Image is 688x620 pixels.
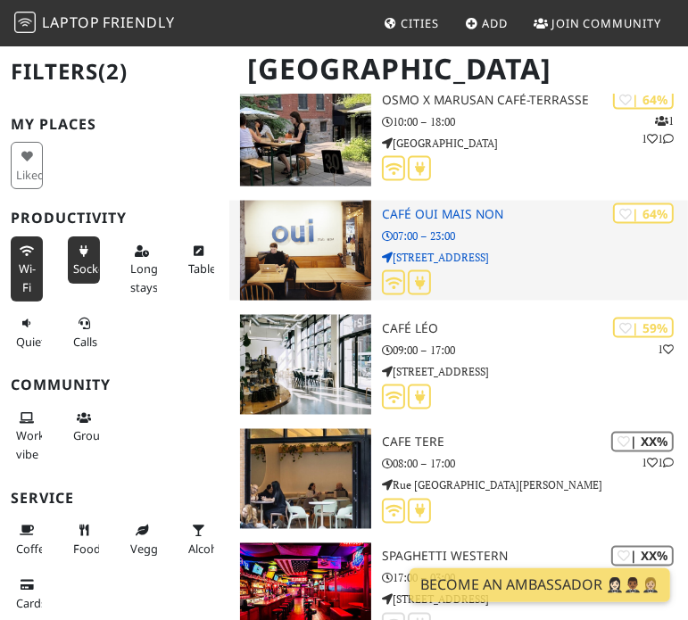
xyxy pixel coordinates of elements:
[19,260,36,294] span: Stable Wi-Fi
[382,570,688,587] p: 17:00 – 03:00
[73,541,101,557] span: Food
[613,203,674,224] div: | 64%
[382,477,688,494] p: Rue [GEOGRAPHIC_DATA][PERSON_NAME]
[240,315,371,415] img: café léo
[611,432,674,452] div: | XX%
[642,455,674,472] p: 1 1
[42,12,100,32] span: Laptop
[240,429,371,529] img: Cafe Tere
[16,541,51,557] span: Coffee
[382,342,688,359] p: 09:00 – 17:00
[458,7,516,39] a: Add
[125,516,157,563] button: Veggie
[14,8,175,39] a: LaptopFriendly LaptopFriendly
[11,570,43,617] button: Cards
[188,541,228,557] span: Alcohol
[382,321,688,336] h3: café léo
[613,318,674,338] div: | 59%
[125,236,157,302] button: Long stays
[16,595,46,611] span: Credit cards
[130,541,167,557] span: Veggie
[103,12,174,32] span: Friendly
[382,207,688,222] h3: Café OUI MAIS NON
[11,210,219,227] h3: Productivity
[16,427,45,461] span: People working
[11,516,43,563] button: Coffee
[240,87,371,186] img: OSMO X MARUSAN Café-Terrasse
[68,403,100,451] button: Groups
[483,15,509,31] span: Add
[233,45,677,94] h1: [GEOGRAPHIC_DATA]
[11,490,219,507] h3: Service
[382,591,688,608] p: [STREET_ADDRESS]
[11,376,219,393] h3: Community
[382,435,688,451] h3: Cafe Tere
[240,201,371,301] img: Café OUI MAIS NON
[382,456,688,473] p: 08:00 – 17:00
[382,135,688,152] p: [GEOGRAPHIC_DATA]
[229,87,688,186] a: OSMO X MARUSAN Café-Terrasse | 64% 111 OSMO X MARUSAN Café-Terrasse 10:00 – 18:00 [GEOGRAPHIC_DATA]
[611,546,674,566] div: | XX%
[11,403,43,468] button: Work vibe
[68,309,100,356] button: Calls
[382,249,688,266] p: [STREET_ADDRESS]
[14,12,36,33] img: LaptopFriendly
[551,15,661,31] span: Join Community
[73,427,112,443] span: Group tables
[229,315,688,415] a: café léo | 59% 1 café léo 09:00 – 17:00 [STREET_ADDRESS]
[11,236,43,302] button: Wi-Fi
[11,116,219,133] h3: My Places
[229,201,688,301] a: Café OUI MAIS NON | 64% Café OUI MAIS NON 07:00 – 23:00 [STREET_ADDRESS]
[73,334,97,350] span: Video/audio calls
[402,15,439,31] span: Cities
[526,7,668,39] a: Join Community
[11,45,219,99] h2: Filters
[658,341,674,358] p: 1
[68,516,100,563] button: Food
[130,260,158,294] span: Long stays
[382,363,688,380] p: [STREET_ADDRESS]
[183,516,215,563] button: Alcohol
[68,236,100,284] button: Sockets
[377,7,446,39] a: Cities
[642,112,674,146] p: 1 1 1
[188,260,221,277] span: Work-friendly tables
[16,334,46,350] span: Quiet
[73,260,114,277] span: Power sockets
[98,56,128,86] span: (2)
[382,550,688,565] h3: Spaghetti Western
[229,429,688,529] a: Cafe Tere | XX% 11 Cafe Tere 08:00 – 17:00 Rue [GEOGRAPHIC_DATA][PERSON_NAME]
[183,236,215,284] button: Tables
[382,227,688,244] p: 07:00 – 23:00
[410,568,670,602] a: Become an Ambassador 🤵🏻‍♀️🤵🏾‍♂️🤵🏼‍♀️
[11,309,43,356] button: Quiet
[382,113,688,130] p: 10:00 – 18:00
